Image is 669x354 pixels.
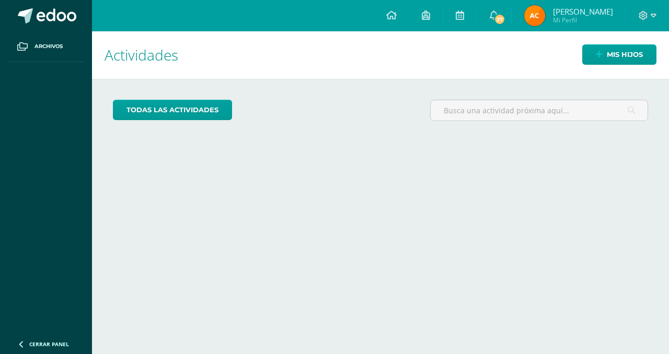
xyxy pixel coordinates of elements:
span: Mi Perfil [553,16,613,25]
span: [PERSON_NAME] [553,6,613,17]
img: cf23f2559fb4d6a6ba4fac9e8b6311d9.png [524,5,545,26]
span: 27 [494,14,505,25]
a: Archivos [8,31,84,62]
input: Busca una actividad próxima aquí... [431,100,648,121]
span: Archivos [34,42,63,51]
a: todas las Actividades [113,100,232,120]
a: Mis hijos [582,44,656,65]
span: Mis hijos [607,45,643,64]
span: Cerrar panel [29,340,69,348]
h1: Actividades [105,31,656,79]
